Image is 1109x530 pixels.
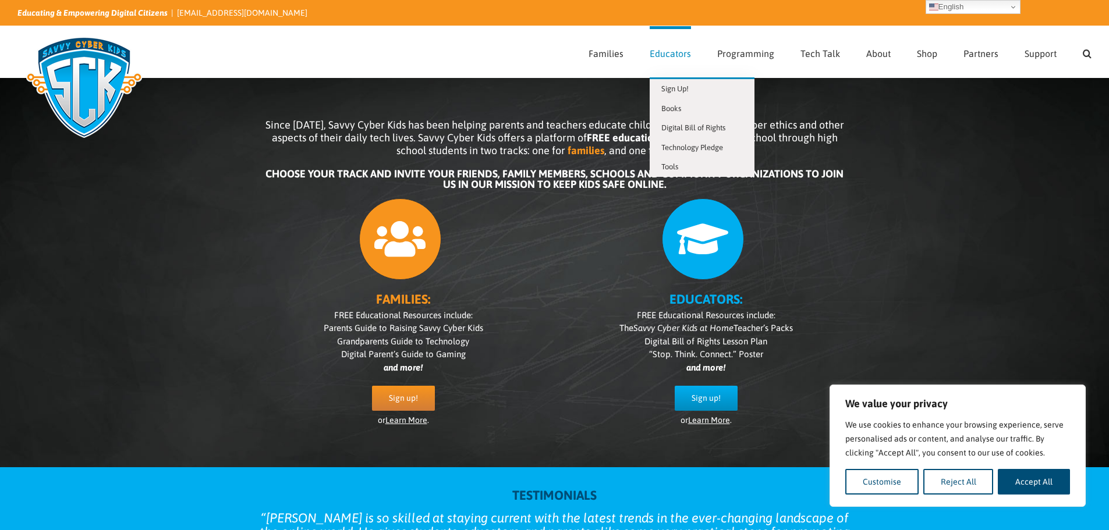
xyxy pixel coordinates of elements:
i: Educating & Empowering Digital Citizens [17,8,168,17]
a: Shop [917,26,937,77]
button: Customise [845,469,919,495]
span: Tools [661,162,678,171]
span: About [866,49,891,58]
span: Support [1025,49,1057,58]
span: Books [661,104,681,113]
nav: Main Menu [589,26,1092,77]
span: Sign up! [692,393,721,403]
img: en [929,2,938,12]
span: FREE Educational Resources include: [334,310,473,320]
span: Shop [917,49,937,58]
a: Programming [717,26,774,77]
a: Educators [650,26,691,77]
b: FREE educational resources [587,131,715,144]
span: Programming [717,49,774,58]
b: families [568,144,604,156]
span: or . [378,415,429,425]
a: Learn More [385,415,427,425]
i: and more! [686,362,725,372]
a: Tech Talk [800,26,840,77]
span: Digital Bill of Rights [661,123,725,132]
span: , and one for [604,144,662,156]
a: Sign Up! [650,79,754,99]
button: Reject All [923,469,994,495]
img: Savvy Cyber Kids Logo [17,29,151,145]
b: FAMILIES: [376,291,430,307]
span: FREE Educational Resources include: [637,310,775,320]
a: Tools [650,157,754,177]
span: Grandparents Guide to Technology [337,336,469,346]
button: Accept All [998,469,1070,495]
p: We use cookies to enhance your browsing experience, serve personalised ads or content, and analys... [845,418,1070,460]
span: Sign Up! [661,84,689,93]
a: Partners [963,26,998,77]
strong: TESTIMONIALS [512,488,597,503]
i: Savvy Cyber Kids at Home [633,323,734,333]
a: Support [1025,26,1057,77]
span: Sign up! [389,393,418,403]
span: Digital Bill of Rights Lesson Plan [644,336,767,346]
i: and more! [384,362,423,372]
span: or . [681,415,732,425]
span: Partners [963,49,998,58]
a: Books [650,99,754,119]
a: Learn More [688,415,730,425]
span: The Teacher’s Packs [619,323,793,333]
a: Technology Pledge [650,138,754,158]
b: EDUCATORS: [669,291,742,307]
a: Digital Bill of Rights [650,118,754,138]
span: Families [589,49,623,58]
span: Since [DATE], Savvy Cyber Kids has been helping parents and teachers educate children in cyber sa... [265,119,844,156]
a: About [866,26,891,77]
p: We value your privacy [845,397,1070,411]
a: Sign up! [675,386,738,411]
span: Tech Talk [800,49,840,58]
span: Digital Parent’s Guide to Gaming [341,349,466,359]
a: Sign up! [372,386,435,411]
a: Families [589,26,623,77]
span: Technology Pledge [661,143,723,152]
a: [EMAIL_ADDRESS][DOMAIN_NAME] [177,8,307,17]
span: Educators [650,49,691,58]
b: CHOOSE YOUR TRACK AND INVITE YOUR FRIENDS, FAMILY MEMBERS, SCHOOLS AND COMMUNITY ORGANIZATIONS TO... [265,168,844,190]
span: “Stop. Think. Connect.” Poster [649,349,763,359]
a: Search [1083,26,1092,77]
span: Parents Guide to Raising Savvy Cyber Kids [324,323,483,333]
